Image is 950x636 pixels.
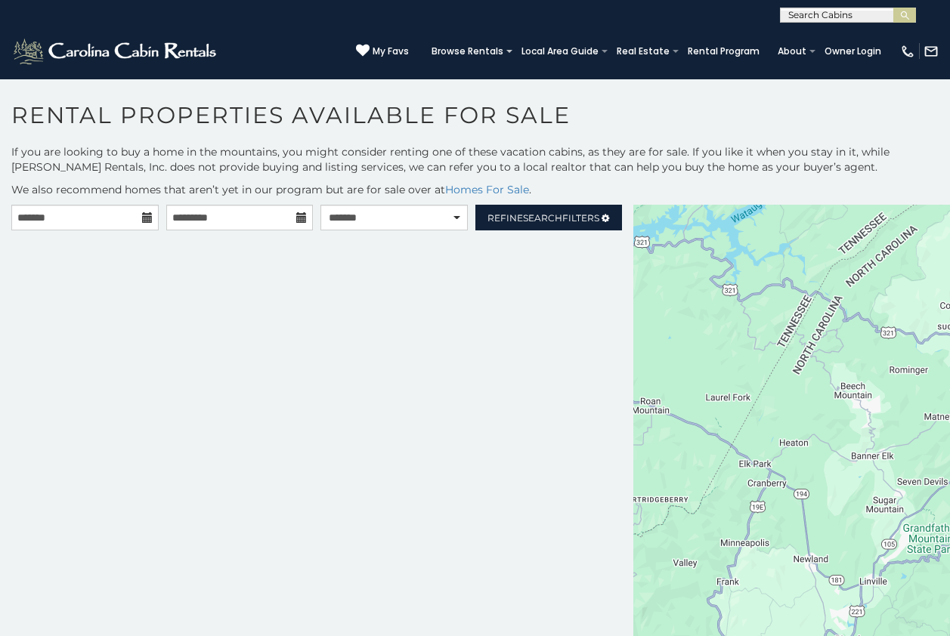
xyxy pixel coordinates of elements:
a: RefineSearchFilters [475,205,623,230]
a: Homes For Sale [445,183,529,196]
a: Rental Program [680,41,767,62]
a: Owner Login [817,41,889,62]
img: mail-regular-white.png [924,44,939,59]
a: My Favs [356,44,409,59]
img: White-1-2.png [11,36,221,66]
a: Browse Rentals [424,41,511,62]
a: About [770,41,814,62]
a: Real Estate [609,41,677,62]
a: Local Area Guide [514,41,606,62]
span: Search [523,212,562,224]
span: Refine Filters [487,212,599,224]
img: phone-regular-white.png [900,44,915,59]
span: My Favs [373,45,409,58]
